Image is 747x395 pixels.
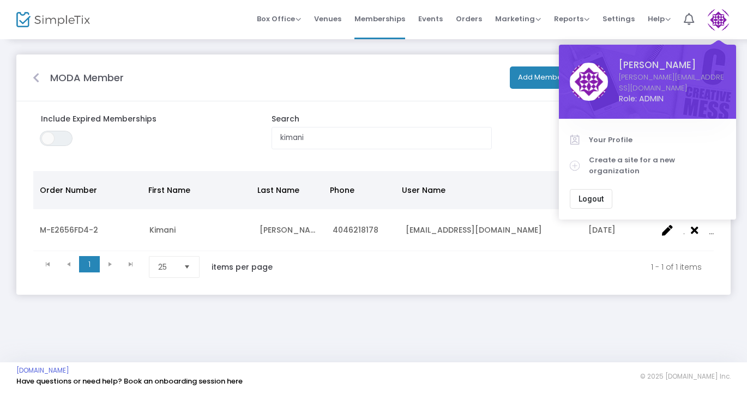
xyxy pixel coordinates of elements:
[272,127,492,149] input: type name or email
[40,224,98,235] span: M-E2656FD4-2
[418,5,443,33] span: Events
[323,171,396,209] th: Phone
[354,5,405,33] span: Memberships
[179,257,195,277] button: Select
[257,185,299,196] span: Last Name
[570,130,725,150] a: Your Profile
[589,135,725,145] span: Your Profile
[16,366,69,375] a: [DOMAIN_NAME]
[619,93,725,105] span: Role: ADMIN
[79,256,100,272] span: Page 1
[570,189,612,209] button: Logout
[296,256,702,278] kendo-pager-info: 1 - 1 of 1 items
[495,14,541,24] span: Marketing
[589,155,725,176] span: Create a site for a new organization
[40,185,97,196] span: Order Number
[510,66,621,89] button: Add Membership to a User
[333,224,378,235] span: 4046218178
[148,185,190,196] span: First Name
[554,14,589,24] span: Reports
[16,376,243,386] a: Have questions or need help? Book an onboarding session here
[603,5,635,33] span: Settings
[33,113,253,125] label: Include Expired Memberships
[579,195,604,203] span: Logout
[149,224,176,235] span: Kimani
[263,113,308,125] label: Search
[50,70,124,85] m-panel-title: MODA Member
[619,58,725,72] span: [PERSON_NAME]
[456,5,482,33] span: Orders
[588,224,616,235] span: 10/29/2030
[640,372,731,381] span: © 2025 [DOMAIN_NAME] Inc.
[314,5,341,33] span: Venues
[395,171,576,209] th: User Name
[257,14,301,24] span: Box Office
[260,224,324,235] span: Johnson
[619,72,725,93] a: [PERSON_NAME][EMAIL_ADDRESS][DOMAIN_NAME]
[158,262,175,272] span: 25
[406,224,542,235] span: kimani@museumofdesign.org
[33,171,714,251] div: Data table
[570,150,725,181] a: Create a site for a new organization
[648,14,671,24] span: Help
[212,262,273,272] label: items per page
